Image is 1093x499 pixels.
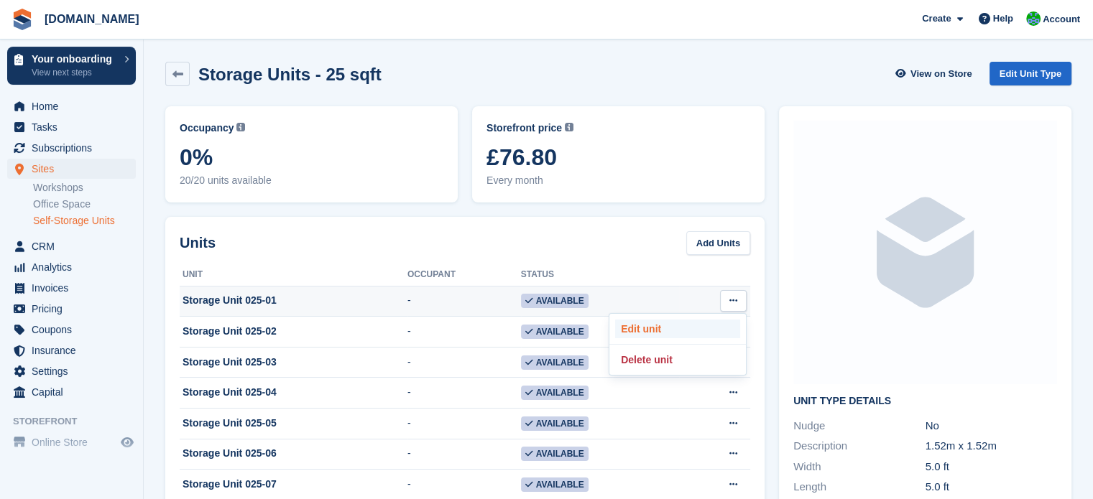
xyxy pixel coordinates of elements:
img: stora-icon-8386f47178a22dfd0bd8f6a31ec36ba5ce8667c1dd55bd0f319d3a0aa187defe.svg [11,9,33,30]
th: Status [521,264,680,286]
a: menu [7,138,136,158]
a: [DOMAIN_NAME] [39,7,145,31]
span: Analytics [32,257,118,277]
div: Length [793,479,926,495]
span: View on Store [910,67,972,81]
div: Nudge [793,418,926,434]
a: menu [7,257,136,277]
div: Storage Unit 025-01 [180,293,407,308]
span: Available [521,294,589,308]
div: 1.52m x 1.52m [926,438,1058,454]
h2: Unit Type details [793,396,1057,407]
span: Settings [32,361,118,381]
span: Available [521,447,589,461]
td: - [407,347,521,378]
div: Storage Unit 025-03 [180,355,407,370]
div: 5.0 ft [926,479,1058,495]
a: menu [7,278,136,298]
span: £76.80 [486,144,750,170]
a: Edit Unit Type [990,62,1071,85]
a: Office Space [33,197,136,211]
span: Every month [486,173,750,188]
div: Storage Unit 025-02 [180,324,407,339]
a: Workshops [33,181,136,195]
td: - [407,317,521,348]
a: menu [7,299,136,319]
td: - [407,286,521,317]
span: Invoices [32,278,118,298]
a: Edit unit [615,320,740,338]
a: menu [7,382,136,402]
span: Home [32,96,118,116]
a: Add Units [686,231,750,255]
img: icon-info-grey-7440780725fd019a000dd9b08b2336e03edf1995a4989e88bcd33f0948082b44.svg [236,123,245,131]
a: menu [7,432,136,452]
span: Available [521,477,589,492]
a: menu [7,320,136,340]
span: Tasks [32,117,118,137]
span: Storefront [13,414,143,429]
p: View next steps [32,66,117,79]
div: Storage Unit 025-05 [180,416,407,431]
th: Occupant [407,264,521,286]
a: menu [7,236,136,256]
a: Delete unit [615,350,740,369]
div: 5.0 ft [926,459,1058,475]
div: No [926,418,1058,434]
a: Self-Storage Units [33,214,136,228]
a: menu [7,117,136,137]
span: Insurance [32,340,118,360]
span: 0% [180,144,443,170]
div: Storage Unit 025-04 [180,385,407,400]
span: Create [922,11,951,26]
span: Occupancy [180,121,234,136]
p: Your onboarding [32,54,117,64]
span: Subscriptions [32,138,118,158]
span: Pricing [32,299,118,319]
span: Available [521,355,589,370]
td: - [407,409,521,439]
span: Online Store [32,432,118,452]
td: - [407,439,521,470]
th: Unit [180,264,407,286]
a: menu [7,361,136,381]
img: icon-info-grey-7440780725fd019a000dd9b08b2336e03edf1995a4989e88bcd33f0948082b44.svg [565,123,573,131]
span: Storefront price [486,121,562,136]
div: Description [793,438,926,454]
div: Storage Unit 025-06 [180,446,407,461]
span: Help [993,11,1013,26]
a: menu [7,159,136,179]
span: Account [1043,12,1080,27]
a: View on Store [894,62,978,85]
img: Mark Bignell [1026,11,1041,26]
span: Capital [32,382,118,402]
div: Width [793,459,926,475]
a: menu [7,340,136,360]
span: Available [521,325,589,339]
td: - [407,378,521,409]
a: menu [7,96,136,116]
a: Your onboarding View next steps [7,47,136,85]
img: blank-unit-type-icon-ffbac7b88ba66c5e286b0e438baccc4b9c83835d4c34f86887a83fc20ec27e7b.svg [793,121,1057,384]
a: Preview store [119,434,136,451]
h2: Storage Units - 25 sqft [198,65,382,84]
span: Sites [32,159,118,179]
span: CRM [32,236,118,256]
span: Available [521,416,589,431]
div: Storage Unit 025-07 [180,477,407,492]
span: Available [521,386,589,400]
span: 20/20 units available [180,173,443,188]
h2: Units [180,232,216,253]
span: Coupons [32,320,118,340]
